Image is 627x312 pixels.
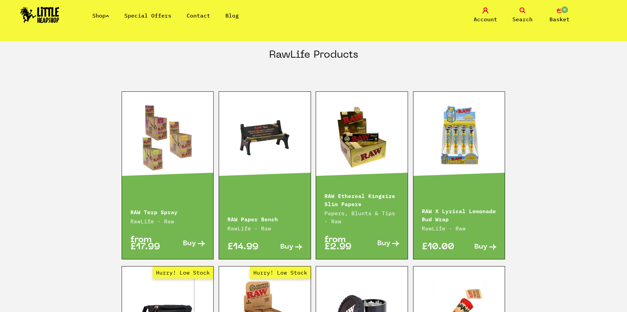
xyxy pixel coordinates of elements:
[324,191,399,207] p: RAW Ethereal Kingsize Slim Papers
[459,244,497,251] a: Buy
[280,244,293,251] span: Buy
[92,12,109,19] a: Shop
[187,12,210,19] a: Contact
[506,7,539,23] a: Search
[124,12,171,19] a: Special Offers
[324,236,362,251] p: from £2.99
[20,7,59,23] img: Little Head Shop Logo
[377,240,390,247] span: Buy
[153,266,213,279] span: Hurry! Low Stock
[422,206,497,223] p: RAW X Lyrical Lemonade Bud Wrap
[362,236,399,251] a: Buy
[324,209,399,225] p: Papers, Blunts & Tips · Raw
[167,236,205,251] a: Buy
[265,244,302,251] a: Buy
[422,224,497,232] p: RawLife · Raw
[227,224,302,232] p: RawLife · Raw
[225,12,239,19] a: Blog
[550,15,570,23] span: Basket
[130,207,205,216] p: RAW Terp Spray
[269,49,358,77] h2: RawLife Products
[474,244,488,251] span: Buy
[474,15,497,23] span: Account
[543,7,576,23] a: 0 Basket
[422,244,459,251] p: £10.00
[183,240,196,247] span: Buy
[227,244,265,251] p: £14.99
[250,266,311,279] span: Hurry! Low Stock
[130,236,168,251] p: from £17.99
[561,6,569,14] span: 0
[130,217,205,225] p: RawLife · Raw
[512,15,533,23] span: Search
[227,215,302,223] p: RAW Paper Bench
